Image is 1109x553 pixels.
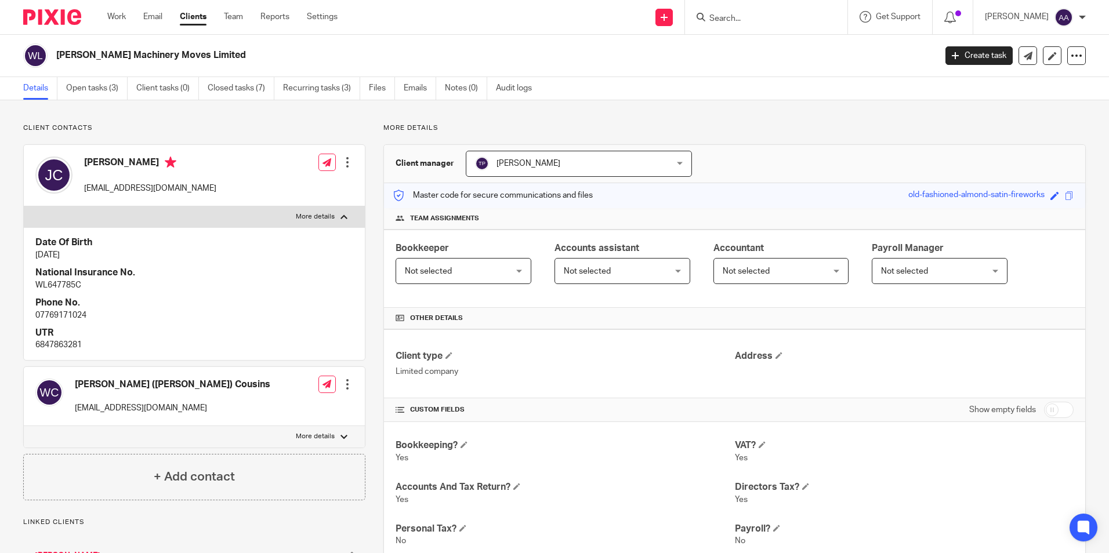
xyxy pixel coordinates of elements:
p: [EMAIL_ADDRESS][DOMAIN_NAME] [84,183,216,194]
span: No [735,537,745,545]
h2: [PERSON_NAME] Machinery Moves Limited [56,49,753,61]
img: Pixie [23,9,81,25]
span: Not selected [881,267,928,275]
p: More details [383,123,1086,133]
h4: Bookkeeping? [396,439,734,452]
a: Notes (0) [445,77,487,100]
label: Show empty fields [969,404,1036,416]
a: Reports [260,11,289,23]
img: svg%3E [35,379,63,406]
a: Team [224,11,243,23]
h4: [PERSON_NAME] [84,157,216,171]
a: Closed tasks (7) [208,77,274,100]
h4: National Insurance No. [35,267,353,279]
span: Not selected [723,267,770,275]
p: More details [296,212,335,221]
a: Audit logs [496,77,541,100]
span: Yes [735,454,748,462]
p: [PERSON_NAME] [985,11,1049,23]
span: Team assignments [410,214,479,223]
a: Files [369,77,395,100]
a: Settings [307,11,338,23]
h4: CUSTOM FIELDS [396,405,734,414]
h4: Address [735,350,1074,362]
h3: Client manager [396,158,454,169]
span: Accounts assistant [554,243,639,253]
a: Create task [945,46,1013,65]
h4: UTR [35,327,353,339]
span: Yes [396,454,408,462]
img: svg%3E [35,157,73,194]
span: Other details [410,314,463,323]
p: Linked clients [23,518,365,527]
span: No [396,537,406,545]
h4: + Add contact [154,468,235,486]
span: Not selected [564,267,611,275]
img: svg%3E [1054,8,1073,27]
span: Yes [735,496,748,504]
input: Search [708,14,813,24]
p: 07769171024 [35,310,353,321]
p: More details [296,432,335,441]
div: old-fashioned-almond-satin-fireworks [908,189,1045,202]
a: Emails [404,77,436,100]
p: [DATE] [35,249,353,261]
a: Open tasks (3) [66,77,128,100]
h4: Payroll? [735,523,1074,535]
i: Primary [165,157,176,168]
span: Yes [396,496,408,504]
a: Work [107,11,126,23]
h4: Client type [396,350,734,362]
a: Clients [180,11,206,23]
img: svg%3E [475,157,489,170]
a: Email [143,11,162,23]
span: Bookkeeper [396,243,449,253]
p: [EMAIL_ADDRESS][DOMAIN_NAME] [75,402,270,414]
span: Not selected [405,267,452,275]
a: Recurring tasks (3) [283,77,360,100]
p: Master code for secure communications and files [393,190,593,201]
p: Client contacts [23,123,365,133]
img: svg%3E [23,43,48,68]
a: Client tasks (0) [136,77,199,100]
span: [PERSON_NAME] [496,159,560,168]
a: Details [23,77,57,100]
p: 6847863281 [35,339,353,351]
h4: Directors Tax? [735,481,1074,493]
h4: VAT? [735,439,1074,452]
h4: Date Of Birth [35,237,353,249]
p: WL647785C [35,279,353,291]
h4: [PERSON_NAME] ([PERSON_NAME]) Cousins [75,379,270,391]
span: Accountant [713,243,764,253]
h4: Phone No. [35,297,353,309]
span: Get Support [876,13,920,21]
p: Limited company [396,366,734,377]
span: Payroll Manager [872,243,944,253]
h4: Personal Tax? [396,523,734,535]
h4: Accounts And Tax Return? [396,481,734,493]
